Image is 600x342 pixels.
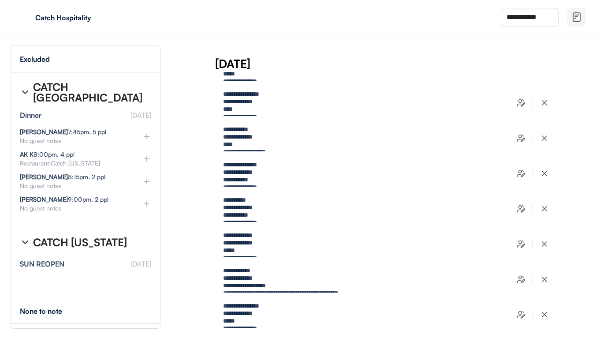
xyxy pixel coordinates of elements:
img: x-close%20%283%29.svg [540,98,549,107]
img: plus%20%281%29.svg [142,154,151,163]
img: plus%20%281%29.svg [142,132,151,141]
strong: [PERSON_NAME] [20,195,68,203]
img: chevron-right%20%281%29.svg [20,87,30,98]
img: users-edit.svg [517,204,525,213]
img: users-edit.svg [517,275,525,284]
div: Dinner [20,112,41,119]
div: 9:00pm, 2 ppl [20,196,108,203]
font: [DATE] [130,259,151,268]
div: None to note [20,308,78,315]
img: users-edit.svg [517,310,525,319]
strong: [PERSON_NAME] [20,173,68,180]
img: x-close%20%283%29.svg [540,310,549,319]
img: users-edit.svg [517,240,525,248]
img: chevron-right%20%281%29.svg [20,237,30,248]
div: 7:45pm, 5 ppl [20,129,106,135]
div: 8:15pm, 2 ppl [20,174,105,180]
strong: AK K [20,150,34,158]
img: x-close%20%283%29.svg [540,169,549,178]
img: yH5BAEAAAAALAAAAAABAAEAAAIBRAA7 [18,10,32,24]
div: Catch Hospitality [35,14,146,21]
img: users-edit.svg [517,134,525,143]
div: SUN REOPEN [20,260,64,267]
img: x-close%20%283%29.svg [540,134,549,143]
div: CATCH [US_STATE] [33,237,127,248]
div: Restaurant:Catch [US_STATE] [20,160,128,166]
img: users-edit.svg [517,169,525,178]
div: No guest notes [20,205,128,211]
img: x-close%20%283%29.svg [540,240,549,248]
div: Excluded [20,56,50,63]
div: [DATE] [215,56,600,71]
strong: [PERSON_NAME] [20,128,68,135]
img: plus%20%281%29.svg [142,199,151,208]
div: No guest notes [20,138,128,144]
img: x-close%20%283%29.svg [540,275,549,284]
img: users-edit.svg [517,98,525,107]
img: x-close%20%283%29.svg [540,204,549,213]
font: [DATE] [130,111,151,120]
div: 8:00pm, 4 ppl [20,151,75,158]
img: plus%20%281%29.svg [142,177,151,186]
img: file-02.svg [571,12,582,23]
div: No guest notes [20,183,128,189]
div: CATCH [GEOGRAPHIC_DATA] [33,82,143,103]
